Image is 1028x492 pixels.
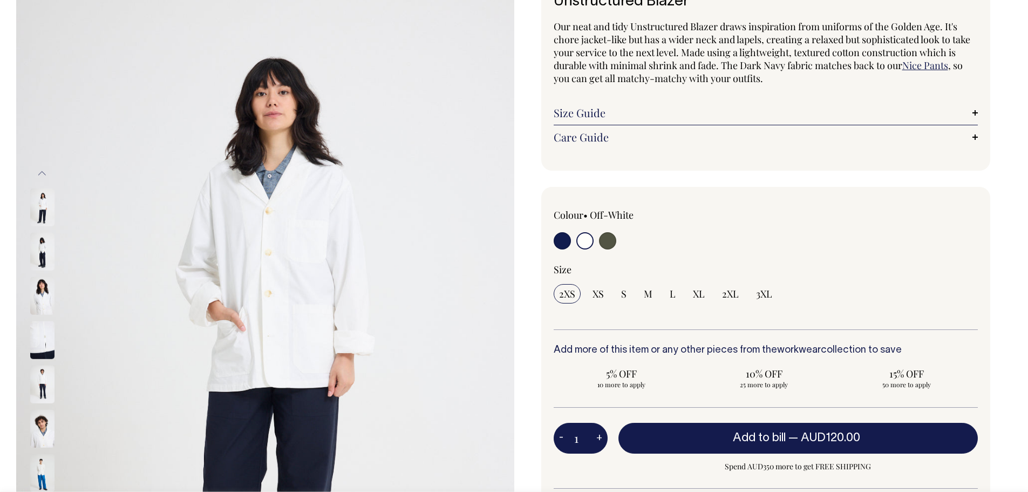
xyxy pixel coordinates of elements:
[30,366,55,403] img: off-white
[777,346,821,355] a: workwear
[554,20,970,72] span: Our neat and tidy Unstructured Blazer draws inspiration from uniforms of the Golden Age. It's cho...
[618,460,978,473] span: Spend AUD350 more to get FREE SHIPPING
[583,208,588,221] span: •
[559,380,684,389] span: 10 more to apply
[733,433,786,443] span: Add to bill
[554,428,569,449] button: -
[696,364,832,392] input: 10% OFF 25 more to apply
[30,233,55,271] img: off-white
[559,367,684,380] span: 5% OFF
[751,284,778,304] input: 3XL
[664,284,681,304] input: L
[618,423,978,453] button: Add to bill —AUD120.00
[756,287,772,300] span: 3XL
[687,284,710,304] input: XL
[702,367,827,380] span: 10% OFF
[638,284,658,304] input: M
[30,188,55,226] img: off-white
[559,287,575,300] span: 2XS
[644,287,652,300] span: M
[30,277,55,315] img: off-white
[590,208,634,221] label: Off-White
[591,428,608,449] button: +
[554,364,690,392] input: 5% OFF 10 more to apply
[554,284,581,304] input: 2XS
[616,284,632,304] input: S
[554,106,978,119] a: Size Guide
[844,367,969,380] span: 15% OFF
[554,208,724,221] div: Colour
[702,380,827,389] span: 25 more to apply
[839,364,975,392] input: 15% OFF 50 more to apply
[621,287,627,300] span: S
[902,59,948,72] a: Nice Pants
[788,433,863,443] span: —
[554,263,978,276] div: Size
[844,380,969,389] span: 50 more to apply
[722,287,739,300] span: 2XL
[587,284,609,304] input: XS
[554,345,978,356] h6: Add more of this item or any other pieces from the collection to save
[801,433,860,443] span: AUD120.00
[593,287,604,300] span: XS
[554,131,978,144] a: Care Guide
[670,287,676,300] span: L
[30,454,55,492] img: off-white
[693,287,705,300] span: XL
[30,410,55,448] img: off-white
[717,284,744,304] input: 2XL
[554,59,963,85] span: , so you can get all matchy-matchy with your outfits.
[34,161,50,185] button: Previous
[30,321,55,359] img: off-white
